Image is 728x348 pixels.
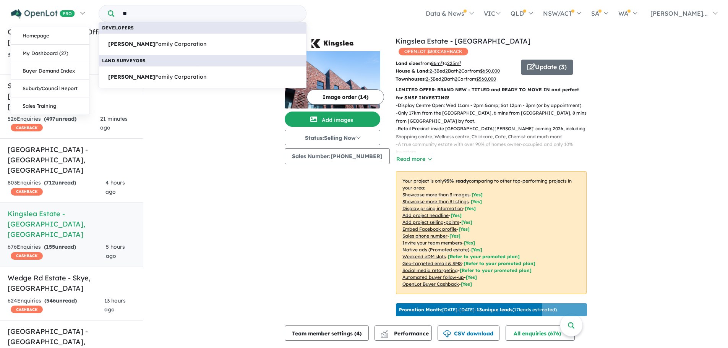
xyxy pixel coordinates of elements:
span: 546 [46,297,56,304]
span: [Yes] [471,247,482,253]
p: - Retail Precinct inside [GEOGRAPHIC_DATA][PERSON_NAME]' coming 2026, including Shopping centre, ... [396,125,593,141]
img: Kingslea Estate - Broadmeadows [285,51,380,108]
p: Bed Bath Car from [396,75,515,83]
u: Embed Facebook profile [402,226,457,232]
u: 2-3 [426,76,433,82]
span: 497 [46,115,55,122]
button: All enquiries (676) [506,325,575,341]
button: CSV download [438,325,499,341]
u: 2 [455,76,457,82]
span: 712 [46,179,55,186]
p: [DATE] - [DATE] - ( 17 leads estimated) [399,306,557,313]
button: Image order (14) [307,89,384,105]
u: Invite your team members [402,240,462,246]
span: CASHBACK [11,124,43,131]
span: [ Yes ] [465,206,476,211]
input: Try estate name, suburb, builder or developer [116,5,305,22]
b: House & Land: [396,68,430,74]
span: Performance [382,330,429,337]
sup: 2 [459,60,461,64]
u: $ 650,000 [480,68,500,74]
button: Update (3) [521,60,573,75]
strong: ( unread) [44,179,76,186]
u: $ 560,000 [476,76,496,82]
b: 95 % ready [444,178,469,184]
span: 155 [46,243,55,250]
p: from [396,60,515,67]
u: 2 [441,76,444,82]
u: Social media retargeting [402,267,458,273]
u: 2 [459,68,461,74]
p: Bed Bath Car from [396,67,515,75]
img: Openlot PRO Logo White [11,9,75,19]
span: 21 minutes ago [100,115,128,131]
span: [ Yes ] [464,240,475,246]
span: [ Yes ] [459,226,470,232]
div: 370 Enquir ies [8,50,100,69]
a: [PERSON_NAME]Family Corporation [99,33,306,55]
span: Family Corporation [108,73,206,82]
span: CASHBACK [11,252,43,260]
b: Townhouses: [396,76,426,82]
img: Kingslea Estate - Broadmeadows Logo [288,39,377,48]
span: to [443,60,461,66]
a: Sales Training [11,97,89,115]
a: Homepage [11,27,89,45]
u: 2 [445,68,448,74]
h5: Kingslea Estate - [GEOGRAPHIC_DATA] , [GEOGRAPHIC_DATA] [8,209,135,240]
u: Add project headline [402,212,449,218]
p: Your project is only comparing to other top-performing projects in your area: - - - - - - - - - -... [396,171,587,294]
span: [ Yes ] [472,192,483,197]
button: Status:Selling Now [285,130,380,145]
u: Weekend eDM slots [402,254,446,259]
strong: ( unread) [44,297,77,304]
p: - Display Centre Open: Wed 11am - 2pm &amp; Sat 12pm - 3pm (or by appointment) [396,102,593,109]
button: Read more [396,155,432,163]
span: [Yes] [466,274,477,280]
strong: [PERSON_NAME] [108,40,155,47]
span: 4 hours ago [105,179,125,195]
u: Geo-targeted email & SMS [402,261,462,266]
p: - Only 17km from the [GEOGRAPHIC_DATA], 6 mins from [GEOGRAPHIC_DATA], 8 mins from [GEOGRAPHIC_DA... [396,109,593,125]
u: Native ads (Promoted estate) [402,247,469,253]
div: 803 Enquir ies [8,178,105,197]
div: 526 Enquir ies [8,115,100,133]
b: Promotion Month: [399,307,442,312]
h5: [GEOGRAPHIC_DATA] - [GEOGRAPHIC_DATA] , [GEOGRAPHIC_DATA] [8,144,135,175]
a: Suburb/Council Report [11,80,89,97]
img: download icon [443,330,451,338]
span: [ Yes ] [449,233,460,239]
span: CASHBACK [11,306,43,313]
p: LIMITED OFFER: BRAND NEW - TITLED and READY TO MOVE IN and perfect for SMSF INVESTING! [396,86,587,102]
span: CASHBACK [11,188,43,196]
u: Display pricing information [402,206,463,211]
sup: 2 [441,60,443,64]
span: 5 hours ago [106,243,125,259]
strong: ( unread) [44,115,76,122]
button: Add images [285,112,380,127]
button: Performance [375,325,432,341]
span: [ Yes ] [461,219,472,225]
u: 86 m [431,60,443,66]
u: OpenLot Buyer Cashback [402,281,459,287]
img: bar-chart.svg [381,333,388,338]
div: 676 Enquir ies [8,243,106,261]
p: - A true community estate with over 90% of homes owner-occupied and only 10% investors [396,141,593,156]
button: Sales Number:[PHONE_NUMBER] [285,148,390,164]
span: Family Corporation [108,40,206,49]
a: My Dashboard (27) [11,45,89,62]
strong: [PERSON_NAME] [108,73,155,80]
u: Automated buyer follow-up [402,274,464,280]
u: 2-3 [430,68,436,74]
span: [Refer to your promoted plan] [448,254,520,259]
u: Add project selling-points [402,219,459,225]
span: 13 hours ago [104,297,126,313]
a: Buyer Demand Index [11,62,89,80]
strong: ( unread) [44,243,76,250]
div: 624 Enquir ies [8,296,104,315]
h5: Officer Central Estate - Officer , [GEOGRAPHIC_DATA] [8,27,135,47]
span: [ Yes ] [451,212,462,218]
img: line-chart.svg [381,330,388,334]
span: [ Yes ] [471,199,482,204]
h5: Wedge Rd Estate - Skye , [GEOGRAPHIC_DATA] [8,273,135,293]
